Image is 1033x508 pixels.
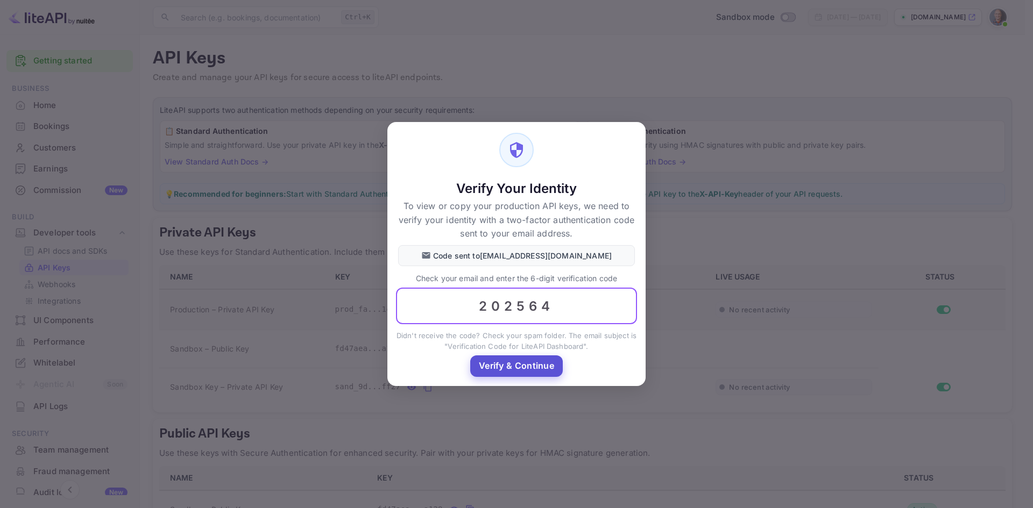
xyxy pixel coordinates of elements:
button: Verify & Continue [470,355,563,376]
p: Check your email and enter the 6-digit verification code [396,273,637,284]
h5: Verify Your Identity [398,180,635,197]
p: Code sent to [EMAIL_ADDRESS][DOMAIN_NAME] [433,250,612,261]
p: Didn't receive the code? Check your spam folder. The email subject is "Verification Code for Lite... [396,331,637,352]
input: 000000 [396,288,637,325]
p: To view or copy your production API keys, we need to verify your identity with a two-factor authe... [398,199,635,241]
